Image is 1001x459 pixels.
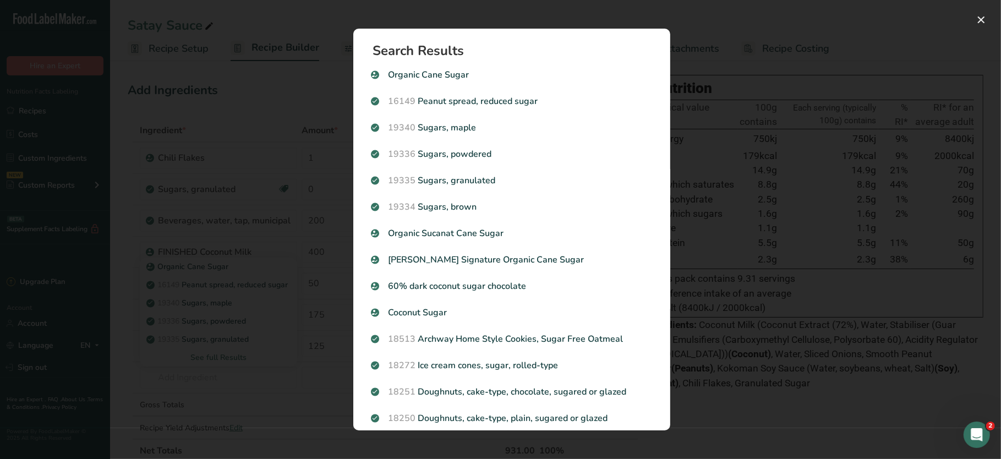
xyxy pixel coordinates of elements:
p: How can we help? [22,97,198,116]
span: 19335 [389,174,416,187]
span: News [182,371,203,379]
span: 19336 [389,148,416,160]
span: 18513 [389,333,416,345]
p: Doughnuts, cake-type, plain, sugared or glazed [371,412,653,425]
img: Profile image for Rana [108,18,130,40]
p: Archway Home Style Cookies, Sugar Free Oatmeal [371,332,653,346]
button: Help [110,343,165,387]
div: Close [189,18,209,37]
span: 18251 [389,386,416,398]
p: Sugars, powdered [371,147,653,161]
span: 2 [986,422,995,430]
p: Sugars, brown [371,200,653,214]
span: 16149 [389,95,416,107]
img: Profile image for Aya [150,18,172,40]
p: Hi [PERSON_NAME] [22,78,198,97]
p: Sugars, maple [371,121,653,134]
button: Messages [55,343,110,387]
span: 18272 [389,359,416,371]
p: Organic Sucanat Cane Sugar [371,227,653,240]
p: Peanut spread, reduced sugar [371,95,653,108]
h1: Search Results [373,44,659,57]
img: logo [22,25,86,34]
span: Messages [64,371,102,379]
p: Organic Cane Sugar [371,68,653,81]
iframe: Intercom live chat [964,422,990,448]
p: Doughnuts, cake-type, chocolate, sugared or glazed [371,385,653,398]
p: Coconut Sugar [371,306,653,319]
img: Profile image for Rachelle [129,18,151,40]
span: 18250 [389,412,416,424]
span: 19334 [389,201,416,213]
p: 60% dark coconut sugar chocolate [371,280,653,293]
p: [PERSON_NAME] Signature Organic Cane Sugar [371,253,653,266]
span: Home [15,371,40,379]
p: Sugars, granulated [371,174,653,187]
span: Help [129,371,146,379]
span: 19340 [389,122,416,134]
p: Ice cream cones, sugar, rolled-type [371,359,653,372]
button: News [165,343,220,387]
